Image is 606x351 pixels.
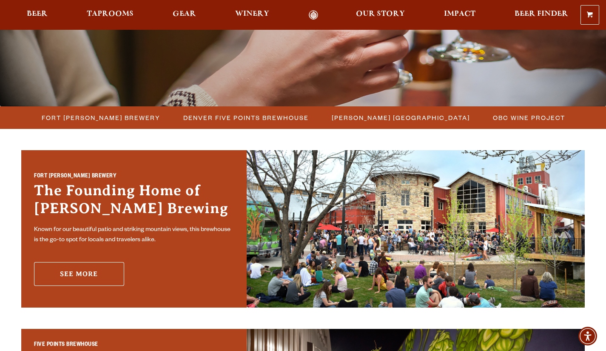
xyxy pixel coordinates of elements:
span: Winery [235,11,269,17]
h2: Five Points Brewhouse [34,341,234,351]
a: Impact [438,10,481,20]
p: Known for our beautiful patio and striking mountain views, this brewhouse is the go-to spot for l... [34,225,234,245]
a: Odell Home [297,10,329,20]
h2: Fort [PERSON_NAME] Brewery [34,172,234,182]
a: Winery [230,10,275,20]
span: [PERSON_NAME] [GEOGRAPHIC_DATA] [332,111,470,124]
a: Beer [21,10,53,20]
a: Our Story [350,10,410,20]
div: Accessibility Menu [578,327,597,345]
span: Beer Finder [515,11,568,17]
a: Beer Finder [509,10,574,20]
img: Fort Collins Brewery & Taproom' [247,150,585,308]
a: OBC Wine Project [488,111,569,124]
span: Denver Five Points Brewhouse [183,111,309,124]
a: Taprooms [81,10,139,20]
h3: The Founding Home of [PERSON_NAME] Brewing [34,182,234,222]
a: Denver Five Points Brewhouse [178,111,313,124]
a: See More [34,262,124,286]
span: OBC Wine Project [493,111,565,124]
span: Impact [444,11,475,17]
span: Fort [PERSON_NAME] Brewery [42,111,160,124]
span: Beer [27,11,48,17]
span: Taprooms [87,11,134,17]
span: Gear [173,11,196,17]
a: Gear [167,10,202,20]
a: [PERSON_NAME] [GEOGRAPHIC_DATA] [327,111,474,124]
a: Fort [PERSON_NAME] Brewery [37,111,165,124]
span: Our Story [356,11,405,17]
